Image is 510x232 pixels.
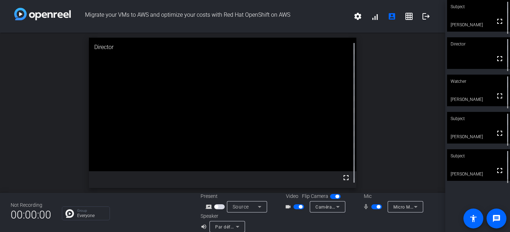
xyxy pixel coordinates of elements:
[492,214,501,223] mat-icon: message
[215,224,318,230] span: Par défaut - Haut-parleurs MacBook Pro (Built-in)
[201,222,209,231] mat-icon: volume_up
[447,75,510,88] div: Watcher
[495,129,504,137] mat-icon: fullscreen
[495,17,504,26] mat-icon: fullscreen
[495,54,504,63] mat-icon: fullscreen
[495,92,504,100] mat-icon: fullscreen
[495,166,504,175] mat-icon: fullscreen
[233,204,249,210] span: Source
[201,212,243,220] div: Speaker
[11,206,51,223] span: 00:00:00
[447,37,510,51] div: Director
[302,193,328,200] span: Flip Camera
[11,201,51,209] div: Not Recording
[388,12,396,21] mat-icon: account_box
[71,8,349,25] span: Migrate your VMs to AWS and optimize your costs with Red Hat OpenShift on AWS
[357,193,428,200] div: Mic
[315,204,409,210] span: Caméra FaceTime HD (intégrée) (05ac:8514)
[89,38,356,57] div: Director
[469,214,478,223] mat-icon: accessibility
[77,214,106,218] p: Everyone
[342,173,350,182] mat-icon: fullscreen
[405,12,413,21] mat-icon: grid_on
[285,203,293,211] mat-icon: videocam_outline
[447,112,510,125] div: Subject
[201,193,272,200] div: Present
[393,204,453,210] span: Micro MacBook Pro (Built-in)
[447,149,510,163] div: Subject
[363,203,371,211] mat-icon: mic_none
[65,209,74,218] img: Chat Icon
[77,209,106,212] p: Group
[422,12,430,21] mat-icon: logout
[206,203,214,211] mat-icon: screen_share_outline
[366,8,383,25] button: signal_cellular_alt
[286,193,298,200] span: Video
[14,8,71,20] img: white-gradient.svg
[354,12,362,21] mat-icon: settings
